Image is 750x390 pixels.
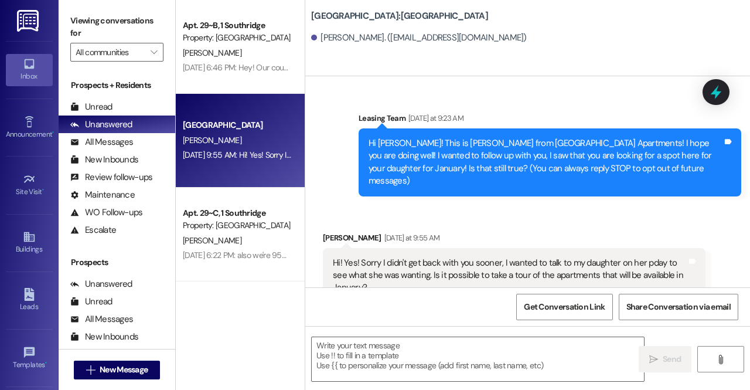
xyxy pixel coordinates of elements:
button: Share Conversation via email [619,294,738,320]
i:  [716,355,725,364]
a: Buildings [6,227,53,259]
i:  [151,48,157,57]
div: Prospects + Residents [59,79,175,91]
div: Leasing Team [359,112,741,128]
span: [PERSON_NAME] [183,135,241,145]
div: Apt. 29~C, 1 Southridge [183,207,291,219]
div: Hi! Yes! Sorry I didn't get back with you sooner, I wanted to talk to my daughter on her pday to ... [333,257,687,294]
div: Unanswered [70,118,132,131]
div: [DATE] 6:46 PM: Hey! Our couch is extremely uncomfortable and the springs are almost poking thoug... [183,62,749,73]
span: [PERSON_NAME] [183,235,241,246]
a: Templates • [6,342,53,374]
a: Leads [6,284,53,316]
i:  [86,365,95,375]
span: Share Conversation via email [626,301,731,313]
div: Unanswered [70,278,132,290]
div: New Inbounds [70,154,138,166]
span: Get Conversation Link [524,301,605,313]
div: All Messages [70,136,133,148]
span: [PERSON_NAME] [183,48,241,58]
b: [GEOGRAPHIC_DATA]: [GEOGRAPHIC_DATA] [311,10,488,22]
div: Property: [GEOGRAPHIC_DATA] [183,32,291,44]
div: Maintenance [70,189,135,201]
a: Inbox [6,54,53,86]
div: [DATE] at 9:55 AM [381,232,440,244]
label: Viewing conversations for [70,12,163,43]
span: • [42,186,44,194]
div: Review follow-ups [70,171,152,184]
span: • [52,128,54,137]
div: Escalate [70,224,116,236]
span: • [45,359,47,367]
input: All communities [76,43,145,62]
a: Site Visit • [6,169,53,201]
div: [DATE] at 9:23 AM [405,112,463,124]
button: Get Conversation Link [516,294,612,320]
div: [GEOGRAPHIC_DATA] [183,119,291,131]
div: All Messages [70,313,133,325]
button: Send [639,346,691,372]
div: Hi [PERSON_NAME]! This is [PERSON_NAME] from [GEOGRAPHIC_DATA] Apartments! I hope you are doing w... [369,137,722,188]
span: Send [663,353,681,365]
div: Unread [70,101,112,113]
div: Prospects [59,256,175,269]
div: [PERSON_NAME]. ([EMAIL_ADDRESS][DOMAIN_NAME]) [311,32,527,44]
span: New Message [100,364,148,376]
div: New Inbounds [70,331,138,343]
div: Apt. 29~B, 1 Southridge [183,19,291,32]
div: WO Follow-ups [70,206,142,219]
div: Property: [GEOGRAPHIC_DATA] [183,219,291,232]
div: Unread [70,296,112,308]
button: New Message [74,361,161,379]
img: ResiDesk Logo [17,10,41,32]
i:  [649,355,658,364]
div: [PERSON_NAME] [323,232,705,248]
